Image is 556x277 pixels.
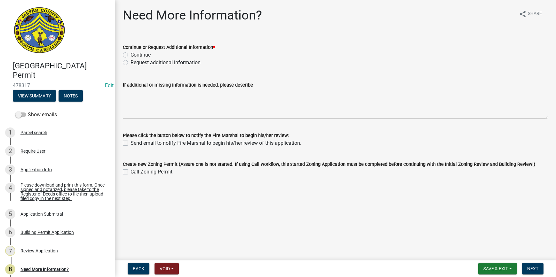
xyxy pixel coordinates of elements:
wm-modal-confirm: Edit Application Number [105,82,114,88]
button: Notes [59,90,83,102]
button: shareShare [514,8,547,20]
span: Void [160,266,170,271]
label: Send email to notify Fire Marshal to begin his/her review of this application. [131,139,301,147]
div: 1 [5,127,15,138]
button: Back [128,263,149,274]
button: Void [155,263,179,274]
img: Jasper County, South Carolina [13,7,66,55]
i: share [519,10,527,18]
div: Parcel search [20,130,47,135]
div: Require User [20,149,45,153]
div: Need More Information? [20,267,69,272]
span: Next [527,266,538,271]
label: Request additional information [131,59,201,66]
span: 478317 [13,82,102,88]
div: 5 [5,209,15,219]
button: Save & Exit [478,263,517,274]
label: Please click the button below to notify the Fire Marshal to begin his/her review: [123,134,289,138]
button: View Summary [13,90,56,102]
span: Back [133,266,144,271]
h4: [GEOGRAPHIC_DATA] Permit [13,61,110,80]
span: Share [528,10,542,18]
wm-modal-confirm: Notes [59,94,83,99]
span: Save & Exit [483,266,508,271]
label: Create new Zoning Permit (Assure one is not started. If using Call workflow, this started Zoning ... [123,162,535,167]
div: 6 [5,227,15,237]
div: 8 [5,264,15,274]
label: If additional or missing information is needed, please describe [123,83,253,88]
div: Application Info [20,167,52,172]
div: Review Application [20,249,58,253]
div: 2 [5,146,15,156]
label: Call Zoning Permit [131,168,172,176]
label: Continue [131,51,151,59]
h1: Need More Information? [123,8,262,23]
div: 4 [5,183,15,193]
div: 7 [5,246,15,256]
button: Next [522,263,544,274]
label: Continue or Request Additional Information [123,45,215,50]
div: Building Permit Application [20,230,74,235]
div: Application Submittal [20,212,63,216]
label: Show emails [15,111,57,119]
a: Edit [105,82,114,88]
div: 3 [5,165,15,175]
div: Please download and print this form. Once signed and notarized, please take to the Register of De... [20,183,105,201]
wm-modal-confirm: Summary [13,94,56,99]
